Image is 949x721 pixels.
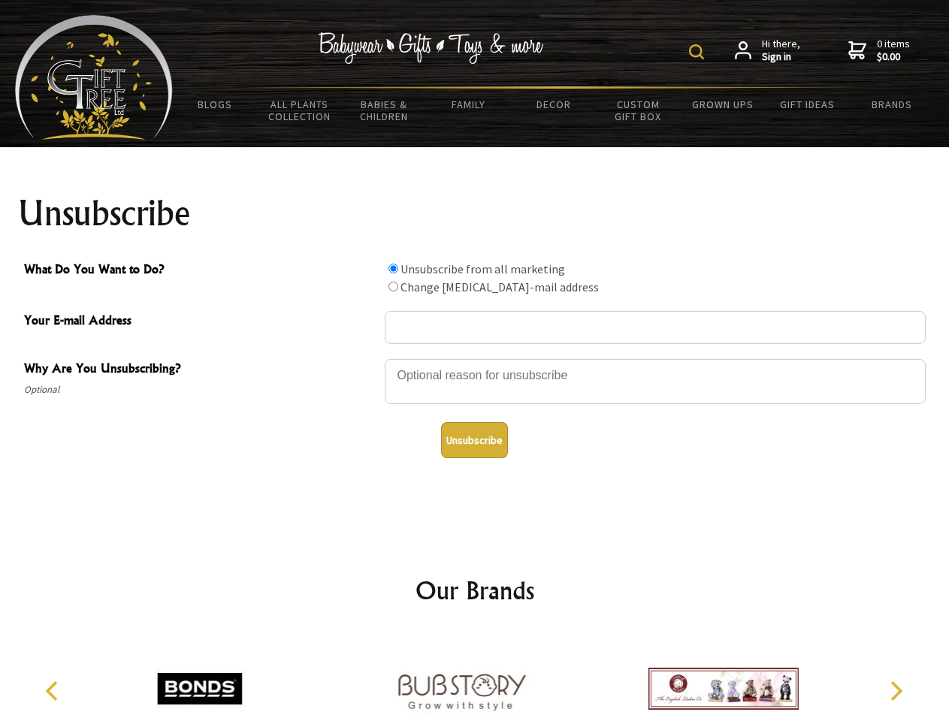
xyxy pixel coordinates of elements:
[319,32,544,64] img: Babywear - Gifts - Toys & more
[680,89,765,120] a: Grown Ups
[38,674,71,707] button: Previous
[24,381,377,399] span: Optional
[388,264,398,273] input: What Do You Want to Do?
[762,50,800,64] strong: Sign in
[18,195,932,231] h1: Unsubscribe
[735,38,800,64] a: Hi there,Sign in
[385,311,926,344] input: Your E-mail Address
[400,279,599,294] label: Change [MEDICAL_DATA]-mail address
[258,89,343,132] a: All Plants Collection
[877,50,910,64] strong: $0.00
[877,37,910,64] span: 0 items
[400,261,565,276] label: Unsubscribe from all marketing
[689,44,704,59] img: product search
[848,38,910,64] a: 0 items$0.00
[15,15,173,140] img: Babyware - Gifts - Toys and more...
[427,89,512,120] a: Family
[850,89,935,120] a: Brands
[385,359,926,404] textarea: Why Are You Unsubscribing?
[342,89,427,132] a: Babies & Children
[173,89,258,120] a: BLOGS
[24,311,377,333] span: Your E-mail Address
[24,359,377,381] span: Why Are You Unsubscribing?
[388,282,398,291] input: What Do You Want to Do?
[511,89,596,120] a: Decor
[765,89,850,120] a: Gift Ideas
[24,260,377,282] span: What Do You Want to Do?
[441,422,508,458] button: Unsubscribe
[30,572,920,608] h2: Our Brands
[879,674,912,707] button: Next
[762,38,800,64] span: Hi there,
[596,89,681,132] a: Custom Gift Box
